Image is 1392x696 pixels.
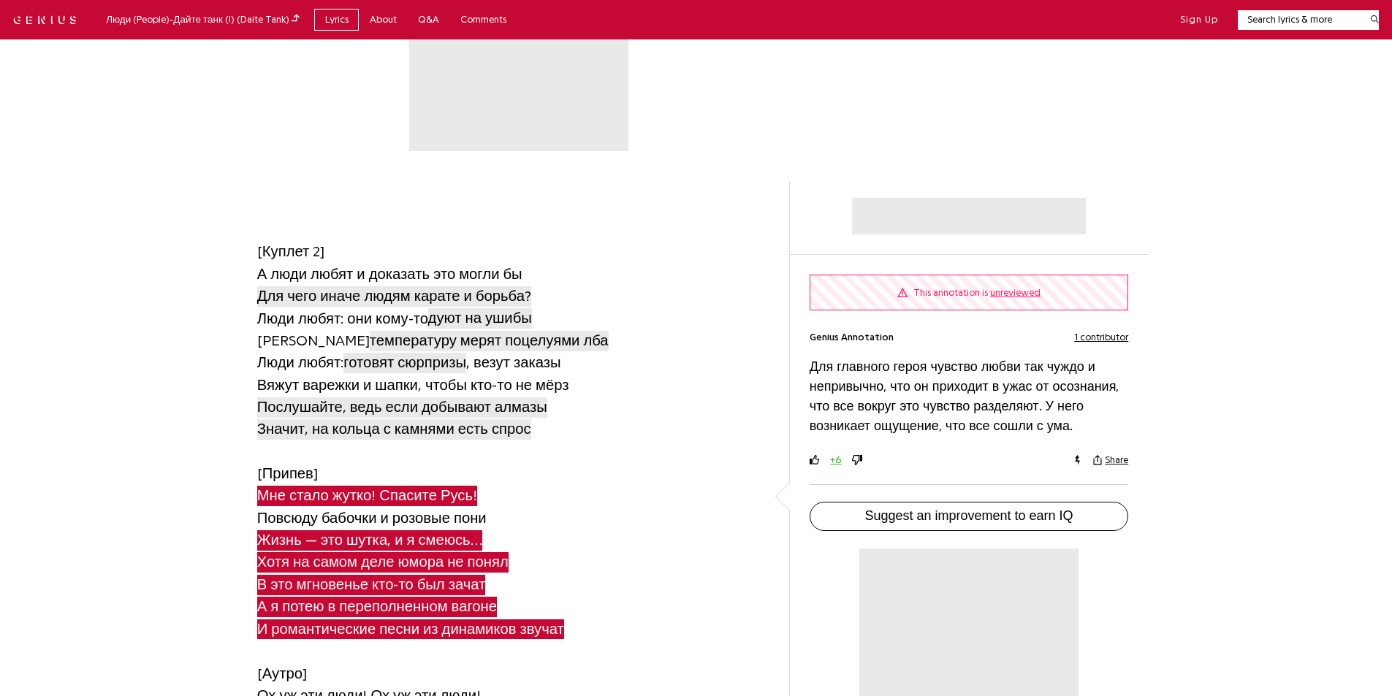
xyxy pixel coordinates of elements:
a: Lyrics [314,9,359,31]
a: Для чего иначе людям карате и борьба? [257,285,531,307]
button: 1 contributor [1074,330,1128,345]
svg: upvote [810,455,820,465]
div: This annotation is [913,286,1041,300]
a: About [359,9,407,31]
button: Sign Up [1180,13,1218,26]
a: Мне стало жутко! Спасите Русь! [257,484,477,507]
input: Search lyrics & more [1238,12,1361,27]
button: Suggest an improvement to earn IQ [810,502,1129,531]
span: Genius Annotation [810,330,894,345]
a: Comments [449,9,517,31]
a: Жизнь — это шутка, и я смеюсь…Хотя на самом деле юмора не понялВ это мгновенье кто-то был зачатА ... [257,529,564,640]
span: Послушайте, ведь если добывают алмазы Значит, на кольца с камнями есть спрос [257,397,547,440]
svg: downvote [852,455,862,465]
span: Жизнь — это шутка, и я смеюсь… Хотя на самом деле юмора не понял В это мгновенье кто-то был зачат... [257,530,564,639]
a: Послушайте, ведь если добывают алмазыЗначит, на кольца с камнями есть спрос [257,396,547,441]
span: дуют на ушибы [428,308,532,329]
span: unreviewed [990,288,1041,297]
span: температуру мерят поцелуями лба [370,331,609,351]
span: Для чего иначе людям карате и борьба? [257,286,531,307]
button: Share [1093,454,1129,466]
p: Для главного героя чувство любви так чуждо и непривычно, что он приходит в ужас от осознания, что... [810,357,1129,436]
a: готовят сюрпризы [343,351,466,374]
span: Share [1105,454,1128,466]
a: температуру мерят поцелуями лба [370,329,609,352]
span: готовят сюрпризы [343,353,466,373]
div: Люди (People) - Дайте танк (!) (Daite Tank) [106,12,300,28]
a: Q&A [407,9,449,31]
a: дуют на ушибы [428,307,532,329]
span: Мне стало жутко! Спасите Русь! [257,486,477,506]
button: +6 [829,453,843,467]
